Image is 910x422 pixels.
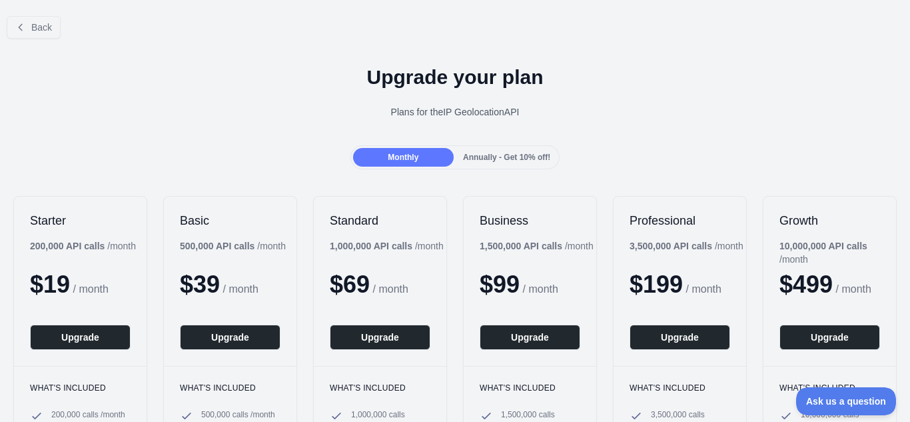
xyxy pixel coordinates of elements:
iframe: Toggle Customer Support [796,387,897,415]
h2: Business [480,213,580,229]
b: 10,000,000 API calls [779,241,867,251]
b: 1,500,000 API calls [480,241,562,251]
span: $ 199 [630,271,683,298]
h2: Professional [630,213,730,229]
b: 1,000,000 API calls [330,241,412,251]
div: / month [779,239,896,266]
h2: Growth [779,213,880,229]
span: $ 499 [779,271,833,298]
span: $ 69 [330,271,370,298]
div: / month [330,239,444,253]
div: / month [480,239,594,253]
span: $ 99 [480,271,520,298]
h2: Standard [330,213,430,229]
div: / month [630,239,743,253]
b: 3,500,000 API calls [630,241,712,251]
